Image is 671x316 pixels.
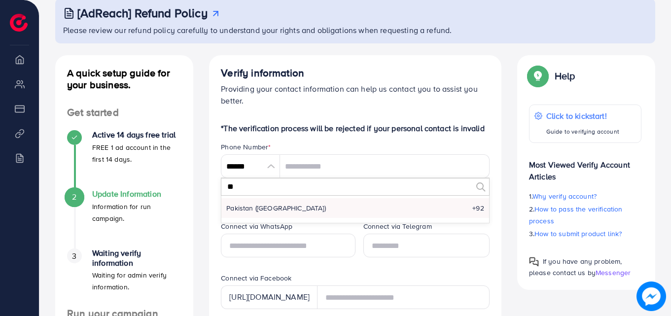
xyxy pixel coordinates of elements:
label: Connect via Facebook [221,273,291,283]
span: Why verify account? [532,191,597,201]
p: Click to kickstart! [546,110,619,122]
h4: Verify information [221,67,490,79]
label: Phone Number [221,142,271,152]
p: FREE 1 ad account in the first 14 days. [92,141,181,165]
img: logo [10,14,28,32]
span: Pakistan (‫[GEOGRAPHIC_DATA]‬‎) [226,203,326,213]
p: Information for run campaign. [92,201,181,224]
p: Please review our refund policy carefully to understand your rights and obligations when requesti... [63,24,649,36]
label: Connect via WhatsApp [221,221,292,231]
h4: A quick setup guide for your business. [55,67,193,91]
span: Messenger [596,268,631,278]
p: Providing your contact information can help us contact you to assist you better. [221,83,490,106]
span: How to pass the verification process [529,204,623,226]
p: 1. [529,190,641,202]
img: Popup guide [529,257,539,267]
h4: Active 14 days free trial [92,130,181,140]
img: image [636,281,666,311]
h4: Update Information [92,189,181,199]
p: *The verification process will be rejected if your personal contact is invalid [221,122,490,134]
img: Popup guide [529,67,547,85]
div: [URL][DOMAIN_NAME] [221,285,318,309]
span: +92 [472,203,484,213]
span: If you have any problem, please contact us by [529,256,622,278]
p: 2. [529,203,641,227]
li: Waiting verify information [55,248,193,308]
p: Most Viewed Verify Account Articles [529,151,641,182]
p: 3. [529,228,641,240]
p: Guide to verifying account [546,126,619,138]
label: Connect via Telegram [363,221,432,231]
span: 2 [72,191,76,203]
li: Update Information [55,189,193,248]
li: Active 14 days free trial [55,130,193,189]
h4: Waiting verify information [92,248,181,267]
p: Help [555,70,575,82]
h3: [AdReach] Refund Policy [77,6,208,20]
span: 3 [72,250,76,262]
p: Waiting for admin verify information. [92,269,181,293]
h4: Get started [55,106,193,119]
span: How to submit product link? [534,229,622,239]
